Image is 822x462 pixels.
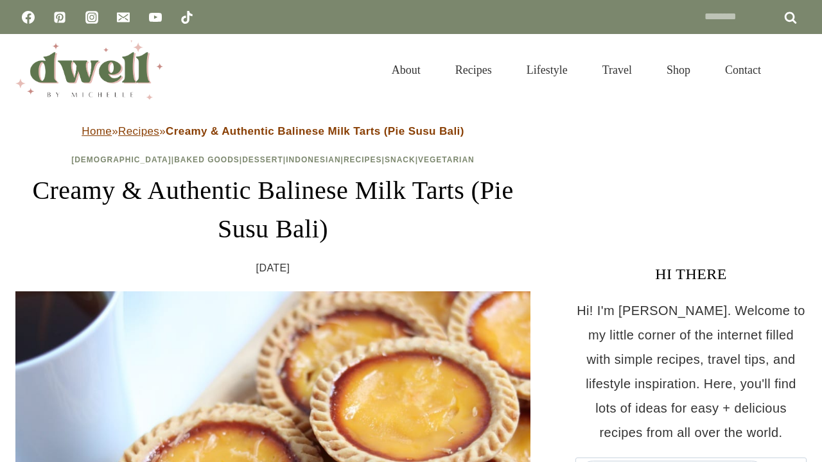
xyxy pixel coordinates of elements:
a: Facebook [15,4,41,30]
a: Baked Goods [174,155,240,164]
a: Snack [385,155,415,164]
a: About [374,47,438,92]
a: Recipes [344,155,382,164]
a: Recipes [438,47,509,92]
a: Contact [708,47,778,92]
a: Vegetarian [418,155,475,164]
a: YouTube [143,4,168,30]
span: » » [82,125,464,137]
p: Hi! I'm [PERSON_NAME]. Welcome to my little corner of the internet filled with simple recipes, tr... [575,298,807,445]
a: Home [82,125,112,137]
a: Shop [649,47,708,92]
img: DWELL by michelle [15,40,163,99]
nav: Primary Navigation [374,47,778,92]
h3: HI THERE [575,262,807,286]
a: [DEMOGRAPHIC_DATA] [71,155,171,164]
h1: Creamy & Authentic Balinese Milk Tarts (Pie Susu Bali) [15,171,530,248]
a: Pinterest [47,4,73,30]
a: Instagram [79,4,105,30]
a: Email [110,4,136,30]
time: [DATE] [256,259,290,278]
a: Lifestyle [509,47,585,92]
span: | | | | | | [71,155,475,164]
a: Indonesian [286,155,340,164]
a: Travel [585,47,649,92]
a: Dessert [242,155,283,164]
strong: Creamy & Authentic Balinese Milk Tarts (Pie Susu Bali) [166,125,464,137]
a: Recipes [118,125,159,137]
button: View Search Form [785,59,807,81]
a: TikTok [174,4,200,30]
